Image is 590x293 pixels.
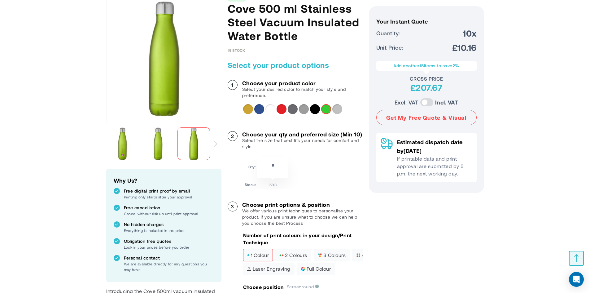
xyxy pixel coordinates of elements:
p: Free digital print proof by email [124,188,214,194]
p: Number of print colours in your design/Print Technique [243,232,363,246]
div: White [265,104,275,114]
label: Incl. VAT [435,98,458,107]
td: 503 [257,180,288,188]
p: Everything is included in the price [124,228,214,233]
h3: Choose your product color [242,80,363,86]
span: 3 colours [318,253,346,257]
span: [DATE] [404,147,422,154]
img: 10067163_4vyuac0tajmupcq4.jpg [142,127,174,160]
p: Cancel without risk up until print approval [124,211,214,216]
div: Matted Grey [299,104,309,114]
p: Lock in your prices before you order [124,244,214,250]
p: We are available directly for any questions you may have [124,261,214,272]
button: Get My Free Quote & Visual [376,110,477,125]
span: In stock [228,48,245,52]
p: Estimated dispatch date by [397,138,472,155]
p: Free cancellation [124,205,214,211]
div: Gross Price [376,76,477,82]
h2: Why Us? [114,176,214,185]
div: Availability [228,48,245,52]
img: Delivery [381,138,393,149]
p: We offer various print techniques to personalise your product, if you are unsure what to choose w... [242,208,363,226]
span: Laser engraving [247,267,291,271]
span: 2% [452,63,459,68]
span: Quantity: [376,29,400,38]
div: Royal blue [254,104,264,114]
div: Solid black [310,104,320,114]
p: Personal contact [124,255,214,261]
h1: Cove 500 ml Stainless Steel Vacuum Insulated Water Bottle [228,2,363,42]
div: £207.67 [376,82,477,93]
p: If printable data and print approval are submitted by 5 p.m. the next working day. [397,155,472,177]
h3: Choose your qty and preferred size (Min 10) [242,131,363,137]
span: Screenround [287,284,319,289]
div: Red [277,104,286,114]
h3: Choose print options & position [242,202,363,208]
span: Unit Price: [376,43,403,52]
img: 10067163_pp_y1_c9xnf0ugdsk9rrpz.jpg [106,127,139,160]
span: 4 colours [356,253,384,257]
h2: Select your product options [228,60,363,70]
p: Printing only starts after your approval [124,194,214,200]
td: Stock: [245,180,256,188]
span: 15 [420,63,424,68]
div: Open Intercom Messenger [569,272,584,287]
span: 2 colours [279,253,307,257]
td: Qty: [245,157,256,178]
span: full colour [301,267,331,271]
p: Add another items to save [379,63,474,69]
span: 10x [463,28,476,39]
img: 10067163_f1_vkjqkk0jdidskugx.jpg [107,1,222,117]
div: Lime green [321,104,331,114]
p: No hidden charges [124,221,214,228]
h3: Your Instant Quote [376,18,477,24]
p: Select your desired color to match your style and preference. [242,86,363,99]
div: Next [210,124,221,163]
div: Silver [332,104,342,114]
span: £10.16 [452,42,477,53]
span: 1 colour [247,253,269,257]
img: 10067163_f1_vkjqkk0jdidskugx.jpg [177,127,210,160]
p: Obligation free quotes [124,238,214,244]
p: Choose position [243,284,284,291]
div: Gold [243,104,253,114]
p: Select the size that best fits your needs for comfort and style [242,137,363,150]
label: Excl. VAT [395,98,418,107]
div: Titanium [288,104,298,114]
